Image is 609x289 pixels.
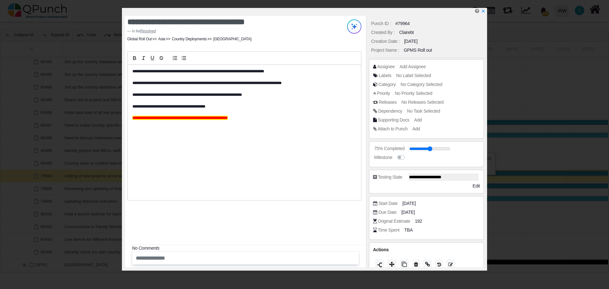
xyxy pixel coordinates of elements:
div: Original Estimate [378,218,410,225]
div: Clairebt [399,29,414,36]
button: Copy [400,259,409,270]
button: Edit [446,259,455,270]
span: No Releases Selected [401,100,444,105]
li: Global Roll Out [127,36,152,42]
button: Delete [412,259,420,270]
div: Releases [379,99,397,106]
div: Testing State [378,174,402,181]
span: Actions [373,247,389,252]
div: Due Date [378,209,397,216]
div: 75% Completed [374,145,405,152]
span: No Category Selected [401,82,442,87]
span: No Task Selected [407,108,440,114]
span: No Label Selected [396,73,431,78]
div: Created By : [371,29,395,36]
span: Add Assignee [399,64,425,69]
div: Priority [377,90,390,97]
span: TBA [404,227,412,233]
div: Project Name : [371,47,399,54]
div: Attach to Punch [378,126,408,132]
div: GPMS Roll out [404,47,432,54]
button: Copy Link [423,259,432,270]
div: Dependency [378,108,402,115]
img: Try writing with AI [347,19,361,34]
li: Asia [152,36,165,42]
div: Loading... [533,16,566,28]
span: No Priority Selected [395,91,432,96]
button: Move [387,259,396,270]
div: Supporting Docs [378,117,409,123]
span: Add [414,117,422,122]
div: Creation Date : [371,38,400,45]
span: 192 [415,218,422,225]
div: Start Date [378,200,398,207]
footer: in list [127,28,321,34]
u: Resolved [140,29,156,33]
li: Country Deployments [165,36,207,42]
i: No Comments [132,246,159,251]
div: Labels [379,72,391,79]
span: Add [412,126,420,131]
div: Assignee [377,63,395,70]
cite: Source Title [140,29,156,33]
button: History [435,259,443,270]
img: split.9d50320.png [377,262,382,267]
span: Edit [472,183,480,188]
li: [GEOGRAPHIC_DATA] [207,36,251,42]
span: [DATE] [401,209,415,216]
button: Split [375,259,384,270]
div: Milestone [374,154,392,161]
div: Category [378,81,396,88]
div: Time Spent [378,227,399,233]
div: [DATE] [404,38,418,45]
span: [DATE] [402,200,416,207]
